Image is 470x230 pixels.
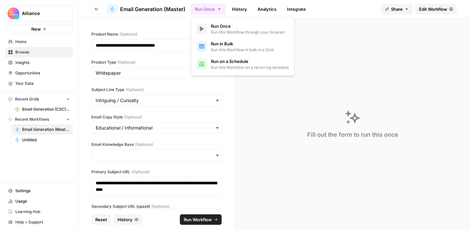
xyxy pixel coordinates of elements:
[211,23,285,29] span: Run Once
[381,4,413,14] button: Share
[117,59,135,65] span: (Optional)
[228,4,251,14] a: History
[5,47,73,57] a: Browse
[132,169,149,175] span: (Optional)
[5,68,73,78] a: Opportunities
[15,188,70,194] span: Settings
[117,216,133,223] span: History
[415,4,457,14] a: Edit Workflow
[15,81,70,86] span: Your Data
[15,39,70,45] span: Home
[95,216,107,223] span: Reset
[15,116,49,122] span: Recent Workflows
[15,209,70,215] span: Learning Hub
[15,60,70,66] span: Insights
[5,115,73,124] button: Recent Workflows
[191,4,226,15] button: Run Once
[211,40,274,47] span: Run in Bulk
[96,97,217,104] input: Intriguing / Curiosity
[211,47,274,53] span: Run this Workflow in bulk in a Grid
[22,10,61,17] span: Alliance
[5,37,73,47] a: Home
[96,125,217,131] input: Educational / Informational
[180,214,222,225] button: Run Workflow
[194,20,291,38] a: Run OnceRun this Workflow through your browser
[114,214,142,225] button: History
[5,186,73,196] a: Settings
[22,137,70,143] span: Untitled
[184,216,212,223] span: Run Workflow
[254,4,280,14] a: Analytics
[91,114,222,120] label: Email Copy Style
[211,65,289,70] span: Run this Workflow on a recurring schedule
[5,94,73,104] button: Recent Grids
[15,198,70,204] span: Usage
[22,106,70,112] span: Email Generation (CSC) - old do not use
[5,57,73,68] a: Insights
[5,196,73,207] a: Usage
[126,87,144,93] span: (Optional)
[91,59,222,65] label: Product Type
[391,6,403,12] span: Share
[191,17,294,76] div: Run Once
[5,78,73,89] a: Your Data
[31,26,41,32] span: New
[91,87,222,93] label: Subject Line Type
[91,169,222,175] label: Primary Subject URL
[15,70,70,76] span: Opportunities
[12,104,73,115] a: Email Generation (CSC) - old do not use
[5,217,73,227] button: Help + Support
[307,130,398,139] div: Fill out the form to run this once
[283,4,310,14] a: Integrate
[96,70,217,76] input: Whitepaper
[419,6,447,12] span: Edit Workflow
[8,8,19,19] img: Alliance Logo
[107,4,185,14] a: Email Generation (Master)
[211,29,285,35] span: Run this Workflow through your browser
[5,207,73,217] a: Learning Hub
[151,204,169,209] span: (Optional)
[120,5,185,13] span: Email Generation (Master)
[15,96,39,102] span: Recent Grids
[22,127,70,132] span: Email Generation (Master)
[91,142,222,147] label: Email Knowledge Base
[91,214,111,225] button: Reset
[194,55,291,73] a: Run on a ScheduleRun this Workflow on a recurring schedule
[12,124,73,135] a: Email Generation (Master)
[5,5,73,22] button: Workspace: Alliance
[5,24,73,34] button: New
[91,204,222,209] label: Secondary Subject URL (upsell)
[124,114,142,120] span: (Optional)
[211,58,289,65] span: Run on a Schedule
[194,38,291,55] button: Run in BulkRun this Workflow in bulk in a Grid
[15,219,70,225] span: Help + Support
[15,49,70,55] span: Browse
[12,135,73,145] a: Untitled
[135,142,153,147] span: (Optional)
[119,31,137,37] span: (Optional)
[91,31,222,37] label: Product Name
